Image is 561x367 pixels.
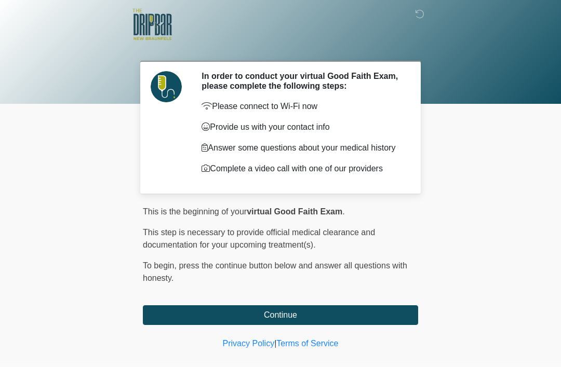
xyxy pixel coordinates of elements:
p: Complete a video call with one of our providers [202,162,403,175]
span: To begin, [143,261,179,270]
strong: virtual Good Faith Exam [247,207,342,216]
span: . [342,207,344,216]
span: This step is necessary to provide official medical clearance and documentation for your upcoming ... [143,228,375,249]
a: Terms of Service [276,339,338,348]
span: press the continue button below and answer all questions with honesty. [143,261,407,282]
img: Agent Avatar [151,71,182,102]
span: This is the beginning of your [143,207,247,216]
button: Continue [143,305,418,325]
p: Please connect to Wi-Fi now [202,100,403,113]
p: Provide us with your contact info [202,121,403,133]
img: The DRIPBaR - New Braunfels Logo [132,8,172,42]
p: Answer some questions about your medical history [202,142,403,154]
a: | [274,339,276,348]
a: Privacy Policy [223,339,275,348]
h2: In order to conduct your virtual Good Faith Exam, please complete the following steps: [202,71,403,91]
